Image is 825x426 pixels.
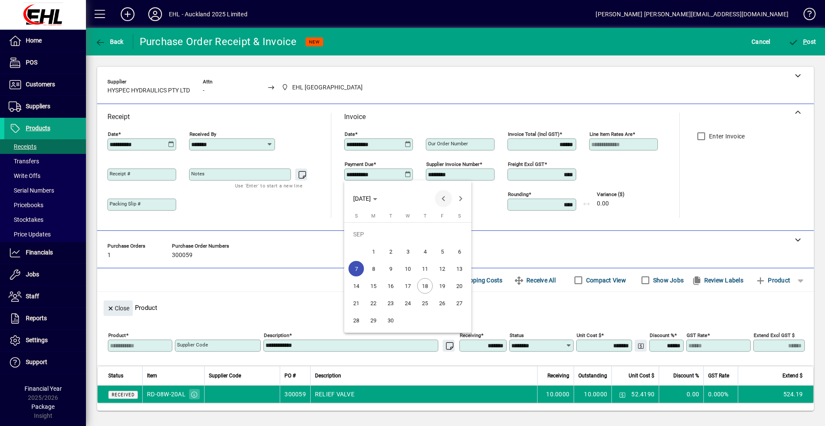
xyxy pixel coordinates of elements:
[399,243,416,260] button: Wed Sep 03 2025
[355,213,358,219] span: S
[389,213,392,219] span: T
[400,261,416,276] span: 10
[451,277,468,294] button: Sat Sep 20 2025
[417,295,433,311] span: 25
[348,226,468,243] td: SEP
[424,213,427,219] span: T
[434,294,451,312] button: Fri Sep 26 2025
[366,244,381,259] span: 1
[434,260,451,277] button: Fri Sep 12 2025
[400,295,416,311] span: 24
[417,244,433,259] span: 4
[348,260,365,277] button: Sun Sep 07 2025
[382,294,399,312] button: Tue Sep 23 2025
[348,294,365,312] button: Sun Sep 21 2025
[382,312,399,329] button: Tue Sep 30 2025
[365,243,382,260] button: Mon Sep 01 2025
[434,243,451,260] button: Fri Sep 05 2025
[399,260,416,277] button: Wed Sep 10 2025
[366,278,381,294] span: 15
[434,277,451,294] button: Fri Sep 19 2025
[434,244,450,259] span: 5
[350,191,381,206] button: Choose month and year
[382,243,399,260] button: Tue Sep 02 2025
[348,277,365,294] button: Sun Sep 14 2025
[383,295,398,311] span: 23
[348,312,365,329] button: Sun Sep 28 2025
[382,277,399,294] button: Tue Sep 16 2025
[383,261,398,276] span: 9
[365,312,382,329] button: Mon Sep 29 2025
[452,190,469,207] button: Next month
[451,243,468,260] button: Sat Sep 06 2025
[458,213,461,219] span: S
[417,278,433,294] span: 18
[348,261,364,276] span: 7
[353,195,371,202] span: [DATE]
[365,294,382,312] button: Mon Sep 22 2025
[416,260,434,277] button: Thu Sep 11 2025
[452,295,467,311] span: 27
[416,294,434,312] button: Thu Sep 25 2025
[434,295,450,311] span: 26
[416,243,434,260] button: Thu Sep 04 2025
[348,313,364,328] span: 28
[451,294,468,312] button: Sat Sep 27 2025
[366,295,381,311] span: 22
[452,261,467,276] span: 13
[400,244,416,259] span: 3
[417,261,433,276] span: 11
[365,277,382,294] button: Mon Sep 15 2025
[365,260,382,277] button: Mon Sep 08 2025
[441,213,443,219] span: F
[383,244,398,259] span: 2
[416,277,434,294] button: Thu Sep 18 2025
[399,294,416,312] button: Wed Sep 24 2025
[383,313,398,328] span: 30
[435,190,452,207] button: Previous month
[366,261,381,276] span: 8
[348,278,364,294] span: 14
[366,313,381,328] span: 29
[348,295,364,311] span: 21
[452,244,467,259] span: 6
[434,261,450,276] span: 12
[400,278,416,294] span: 17
[399,277,416,294] button: Wed Sep 17 2025
[406,213,410,219] span: W
[434,278,450,294] span: 19
[371,213,376,219] span: M
[452,278,467,294] span: 20
[383,278,398,294] span: 16
[382,260,399,277] button: Tue Sep 09 2025
[451,260,468,277] button: Sat Sep 13 2025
